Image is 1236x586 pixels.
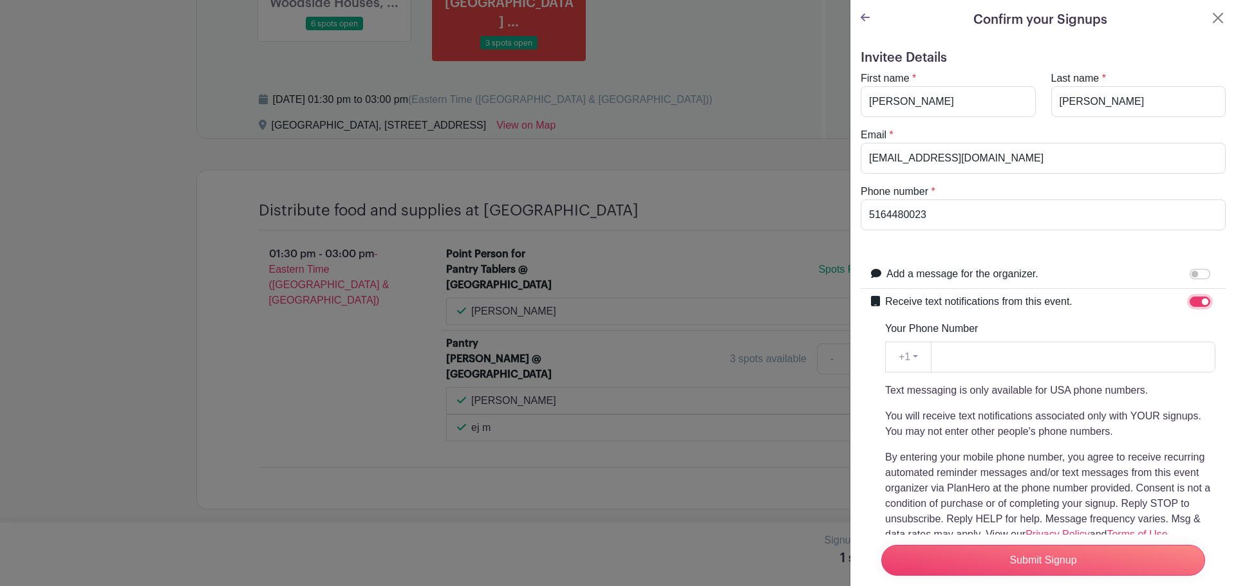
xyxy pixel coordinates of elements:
[973,10,1107,30] h5: Confirm your Signups
[886,266,1038,282] label: Add a message for the organizer.
[861,184,928,199] label: Phone number
[1025,529,1090,540] a: Privacy Policy
[885,321,978,336] label: Your Phone Number
[1051,71,1100,86] label: Last name
[881,545,1205,576] input: Submit Signup
[861,71,910,86] label: First name
[885,342,932,372] button: +1
[1107,529,1167,540] a: Terms of Use
[885,450,1215,542] p: By entering your mobile phone number, you agree to receive recurring automated reminder messages ...
[861,50,1226,66] h5: Invitee Details
[861,127,886,143] label: Email
[885,383,1215,398] p: Text messaging is only available for USA phone numbers.
[885,408,1215,439] p: You will receive text notifications associated only with YOUR signups. You may not enter other pe...
[1210,10,1226,26] button: Close
[885,294,1072,309] label: Receive text notifications from this event.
